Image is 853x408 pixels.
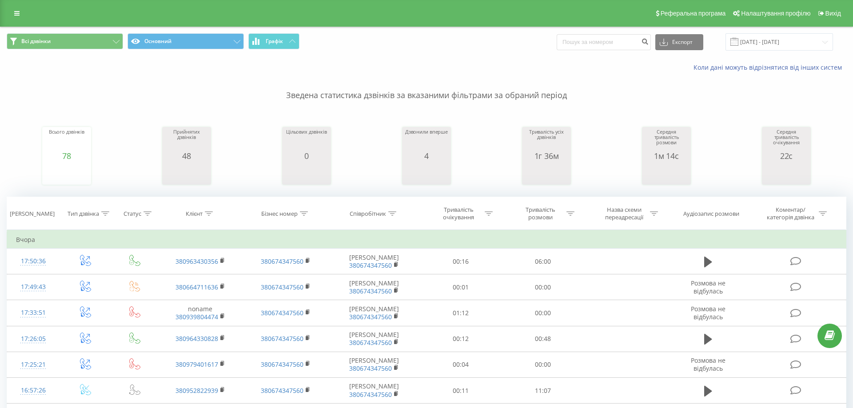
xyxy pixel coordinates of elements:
[266,38,283,44] span: Графік
[502,352,583,377] td: 00:00
[420,352,502,377] td: 00:04
[691,305,725,321] span: Розмова не відбулась
[175,334,218,343] a: 380964330828
[349,364,392,372] a: 380674347560
[405,151,448,160] div: 4
[261,283,303,291] a: 380674347560
[16,356,51,373] div: 17:25:21
[261,309,303,317] a: 380674347560
[261,334,303,343] a: 380674347560
[248,33,299,49] button: Графік
[502,274,583,300] td: 00:00
[186,210,203,218] div: Клієнт
[349,338,392,347] a: 380674347560
[16,330,51,348] div: 17:26:05
[261,386,303,395] a: 380674347560
[741,10,810,17] span: Налаштування профілю
[158,300,243,326] td: noname
[7,72,846,101] p: Зведена статистика дзвінків за вказаними фільтрами за обраний період
[124,210,141,218] div: Статус
[16,278,51,296] div: 17:49:43
[21,38,51,45] span: Всі дзвінки
[764,129,809,151] div: Середня тривалість очікування
[405,129,448,151] div: Дзвонили вперше
[517,206,564,221] div: Тривалість розмови
[557,34,651,50] input: Пошук за номером
[765,206,817,221] div: Коментар/категорія дзвінка
[261,360,303,368] a: 380674347560
[261,210,298,218] div: Бізнес номер
[350,210,386,218] div: Співробітник
[524,129,569,151] div: Тривалість усіх дзвінків
[286,129,327,151] div: Цільових дзвінків
[328,326,420,352] td: [PERSON_NAME]
[502,378,583,404] td: 11:07
[349,287,392,295] a: 380674347560
[175,360,218,368] a: 380979401617
[502,249,583,274] td: 06:00
[435,206,482,221] div: Тривалість очікування
[691,356,725,372] span: Розмова не відбулась
[502,300,583,326] td: 00:00
[825,10,841,17] span: Вихід
[764,151,809,160] div: 22с
[349,390,392,399] a: 380674347560
[328,352,420,377] td: [PERSON_NAME]
[420,249,502,274] td: 00:16
[175,257,218,265] a: 380963430356
[16,304,51,321] div: 17:33:51
[349,261,392,269] a: 380674347560
[7,231,846,249] td: Вчора
[175,386,218,395] a: 380952822939
[164,129,209,151] div: Прийнятих дзвінків
[328,378,420,404] td: [PERSON_NAME]
[261,257,303,265] a: 380674347560
[164,151,209,160] div: 48
[10,210,55,218] div: [PERSON_NAME]
[420,378,502,404] td: 00:11
[128,33,244,49] button: Основний
[600,206,648,221] div: Назва схеми переадресації
[68,210,99,218] div: Тип дзвінка
[655,34,703,50] button: Експорт
[420,326,502,352] td: 00:12
[691,279,725,295] span: Розмова не відбулась
[420,274,502,300] td: 00:01
[49,129,84,151] div: Всього дзвінків
[683,210,739,218] div: Аудіозапис розмови
[328,249,420,274] td: [PERSON_NAME]
[7,33,123,49] button: Всі дзвінки
[328,274,420,300] td: [PERSON_NAME]
[175,283,218,291] a: 380664711636
[644,151,689,160] div: 1м 14с
[16,253,51,270] div: 17:50:36
[49,151,84,160] div: 78
[661,10,726,17] span: Реферальна програма
[694,63,846,71] a: Коли дані можуть відрізнятися вiд інших систем
[502,326,583,352] td: 00:48
[16,382,51,399] div: 16:57:26
[328,300,420,326] td: [PERSON_NAME]
[175,313,218,321] a: 380939804474
[644,129,689,151] div: Середня тривалість розмови
[420,300,502,326] td: 01:12
[286,151,327,160] div: 0
[349,313,392,321] a: 380674347560
[524,151,569,160] div: 1г 36м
